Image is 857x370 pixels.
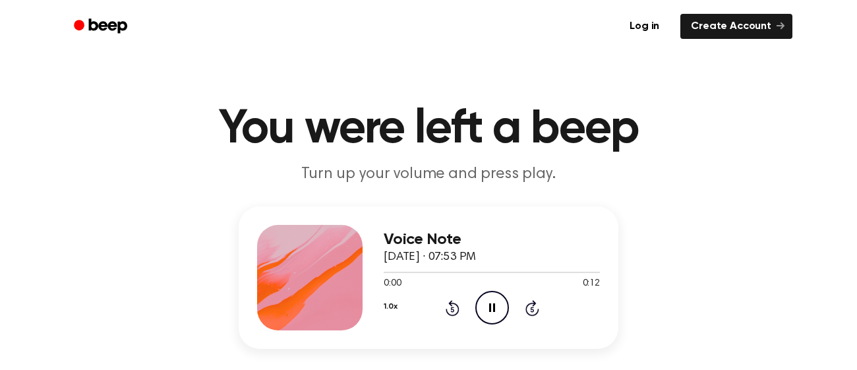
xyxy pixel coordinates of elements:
span: 0:12 [583,277,600,291]
p: Turn up your volume and press play. [175,164,682,185]
h3: Voice Note [384,231,600,249]
span: [DATE] · 07:53 PM [384,251,476,263]
a: Beep [65,14,139,40]
a: Create Account [680,14,792,39]
h1: You were left a beep [91,106,766,153]
span: 0:00 [384,277,401,291]
a: Log in [616,11,672,42]
button: 1.0x [384,295,397,318]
